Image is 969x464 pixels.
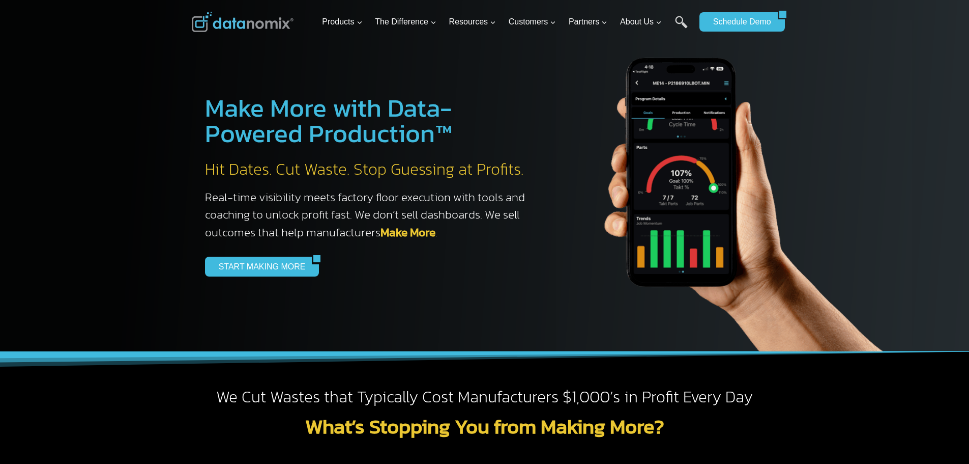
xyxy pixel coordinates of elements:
img: Datanomix [192,12,293,32]
a: START MAKING MORE [205,257,312,276]
span: The Difference [375,15,436,29]
h2: What’s Stopping You from Making More? [192,416,778,436]
h2: We Cut Wastes that Typically Cost Manufacturers $1,000’s in Profit Every Day [192,387,778,408]
h2: Hit Dates. Cut Waste. Stop Guessing at Profits. [205,159,536,180]
span: About Us [620,15,662,29]
span: Customers [509,15,556,29]
a: Search [675,16,688,39]
a: Make More [380,224,435,241]
span: Resources [449,15,496,29]
img: The Datanoix Mobile App available on Android and iOS Devices [556,20,912,351]
span: Products [322,15,362,29]
a: Schedule Demo [699,12,778,32]
h1: Make More with Data-Powered Production™ [205,95,536,146]
h3: Real-time visibility meets factory floor execution with tools and coaching to unlock profit fast.... [205,188,536,241]
nav: Primary Navigation [318,6,694,39]
span: Partners [569,15,607,29]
